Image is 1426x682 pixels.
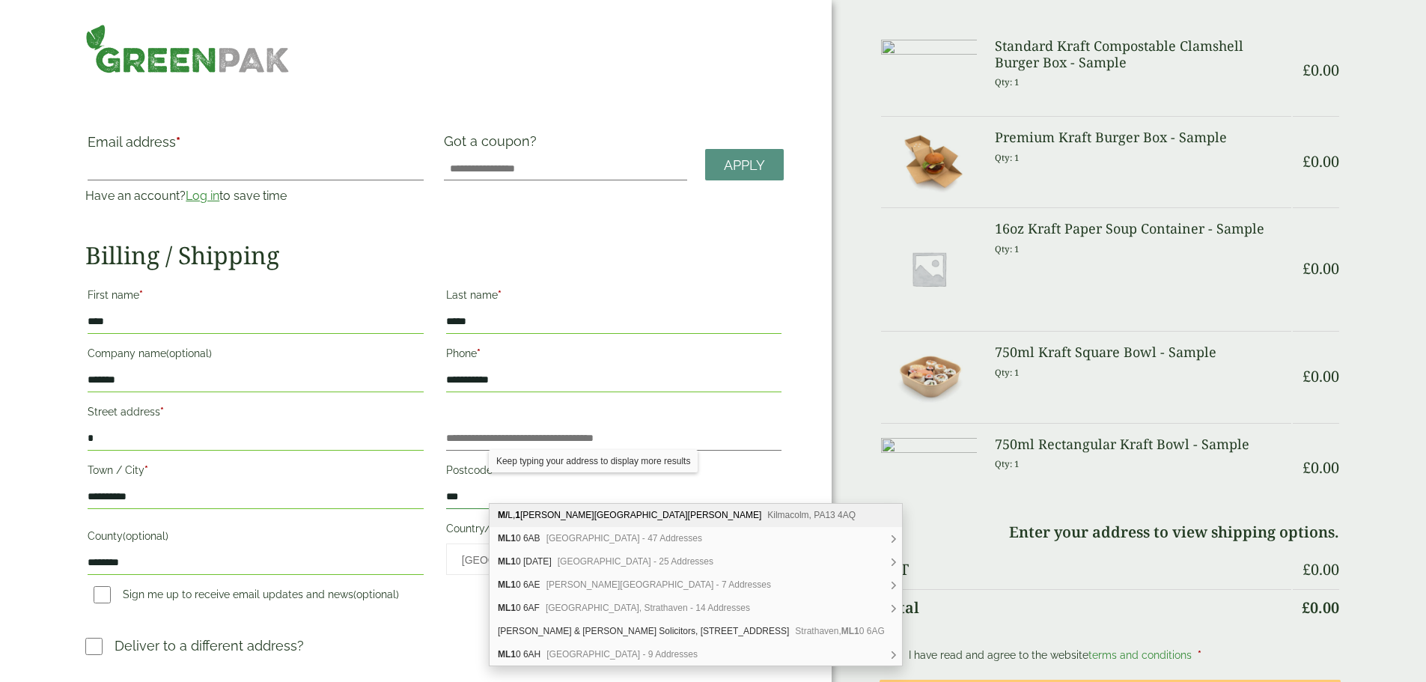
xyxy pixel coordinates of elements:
span: £ [1302,151,1311,171]
h3: 16oz Kraft Paper Soup Container - Sample [995,221,1291,237]
abbr: required [493,464,496,476]
label: Got a coupon? [444,133,543,156]
label: County [88,526,423,551]
small: Qty: 1 [995,367,1020,378]
abbr: required [160,406,164,418]
small: Qty: 1 [995,243,1020,255]
span: £ [1302,258,1311,278]
b: ML1 [498,579,516,590]
p: Deliver to a different address? [115,636,304,656]
div: ML10 6AH [490,643,902,666]
div: ML10 6AD [490,550,902,573]
b: ML1 [498,603,516,613]
h3: Premium Kraft Burger Box - Sample [995,130,1291,146]
span: United Kingdom (UK) [462,544,736,576]
img: GreenPak Supplies [85,24,290,73]
span: £ [1302,60,1311,80]
span: [GEOGRAPHIC_DATA] - 9 Addresses [546,649,698,660]
span: Apply [724,157,765,174]
bdi: 0.00 [1302,597,1339,618]
label: Company name [88,343,423,368]
label: First name [88,284,423,310]
abbr: required [498,289,502,301]
h2: Billing / Shipping [85,241,784,270]
span: Country/Region [446,544,781,575]
span: £ [1302,597,1310,618]
div: M/L, 1 Norval Place Moss Road [490,504,902,527]
abbr: required [477,347,481,359]
span: [GEOGRAPHIC_DATA] - 47 Addresses [546,533,702,544]
label: Sign me up to receive email updates and news [88,588,405,605]
bdi: 0.00 [1302,60,1339,80]
small: Qty: 1 [995,152,1020,163]
abbr: required [139,289,143,301]
span: I have read and agree to the website [909,649,1195,661]
span: £ [1302,457,1311,478]
label: Postcode [446,460,781,485]
label: Phone [446,343,781,368]
small: Qty: 1 [995,76,1020,88]
label: Street address [88,401,423,427]
img: Placeholder [881,221,977,317]
bdi: 0.00 [1302,258,1339,278]
th: Total [881,589,1291,626]
b: M/ [498,510,508,520]
a: Apply [705,149,784,181]
input: Sign me up to receive email updates and news(optional) [94,586,111,603]
label: Email address [88,136,423,156]
span: Kilmacolm, PA13 4AQ [767,510,856,520]
span: £ [1302,366,1311,386]
a: terms and conditions [1088,649,1192,661]
h3: Standard Kraft Compostable Clamshell Burger Box - Sample [995,38,1291,70]
bdi: 0.00 [1302,559,1339,579]
div: ML10 6AE [490,573,902,597]
b: ML1 [498,649,516,660]
abbr: required [144,464,148,476]
b: ML1 [841,626,859,636]
span: Strathaven, 0 6AG [795,626,884,636]
b: ML1 [498,556,516,567]
span: [PERSON_NAME][GEOGRAPHIC_DATA] - 7 Addresses [546,579,771,590]
span: [GEOGRAPHIC_DATA], Strathaven - 14 Addresses [546,603,750,613]
div: ML10 6AF [490,597,902,620]
span: (optional) [353,588,399,600]
td: Enter your address to view shipping options. [881,514,1338,550]
span: (optional) [166,347,212,359]
span: [GEOGRAPHIC_DATA] - 25 Addresses [558,556,713,567]
small: Qty: 1 [995,458,1020,469]
b: ML1 [498,533,516,544]
b: 1 [515,510,520,520]
label: Town / City [88,460,423,485]
label: Last name [446,284,781,310]
th: VAT [881,552,1291,588]
div: Gebbie & Wilson Solicitors, 18 Common Green [490,620,902,643]
span: (optional) [123,530,168,542]
abbr: required [1198,649,1201,661]
h3: 750ml Rectangular Kraft Bowl - Sample [995,436,1291,453]
bdi: 0.00 [1302,151,1339,171]
label: Country/Region [446,518,781,544]
bdi: 0.00 [1302,366,1339,386]
abbr: required [176,134,180,150]
bdi: 0.00 [1302,457,1339,478]
p: Have an account? to save time [85,187,425,205]
a: Log in [186,189,219,203]
h3: 750ml Kraft Square Bowl - Sample [995,344,1291,361]
span: £ [1302,559,1311,579]
div: Keep typing your address to display more results [489,450,698,472]
div: ML10 6AB [490,527,902,550]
